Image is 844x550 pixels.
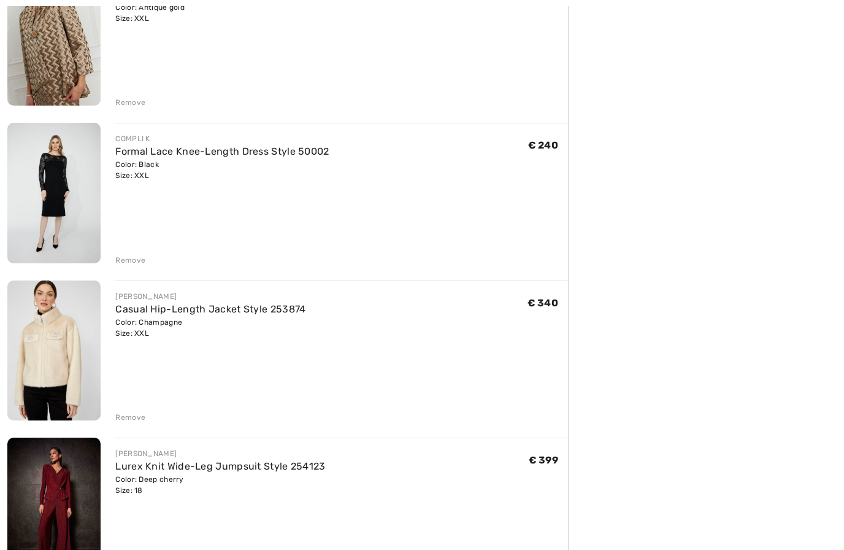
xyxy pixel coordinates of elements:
[115,317,305,339] div: Color: Champagne Size: XXL
[115,474,325,496] div: Color: Deep cherry Size: 18
[115,291,305,302] div: [PERSON_NAME]
[527,297,559,309] span: € 340
[115,2,290,24] div: Color: Antique gold Size: XXL
[7,281,101,420] img: Casual Hip-Length Jacket Style 253874
[115,145,329,157] a: Formal Lace Knee-Length Dress Style 50002
[115,460,325,472] a: Lurex Knit Wide-Leg Jumpsuit Style 254123
[528,139,559,151] span: € 240
[115,448,325,459] div: [PERSON_NAME]
[115,133,329,144] div: COMPLI K
[115,303,305,315] a: Casual Hip-Length Jacket Style 253874
[529,454,559,466] span: € 399
[115,255,145,266] div: Remove
[7,123,101,263] img: Formal Lace Knee-Length Dress Style 50002
[115,412,145,423] div: Remove
[115,97,145,108] div: Remove
[115,159,329,181] div: Color: Black Size: XXL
